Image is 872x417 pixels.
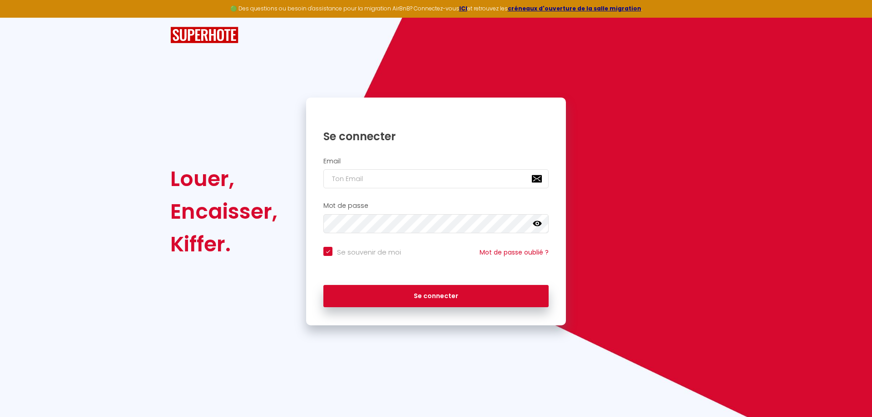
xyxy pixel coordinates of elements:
[170,27,238,44] img: SuperHote logo
[323,129,549,143] h1: Se connecter
[323,157,549,165] h2: Email
[459,5,467,12] a: ICI
[170,162,277,195] div: Louer,
[323,169,549,188] input: Ton Email
[323,285,549,308] button: Se connecter
[170,228,277,260] div: Kiffer.
[323,202,549,210] h2: Mot de passe
[480,248,549,257] a: Mot de passe oublié ?
[508,5,641,12] a: créneaux d'ouverture de la salle migration
[170,195,277,228] div: Encaisser,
